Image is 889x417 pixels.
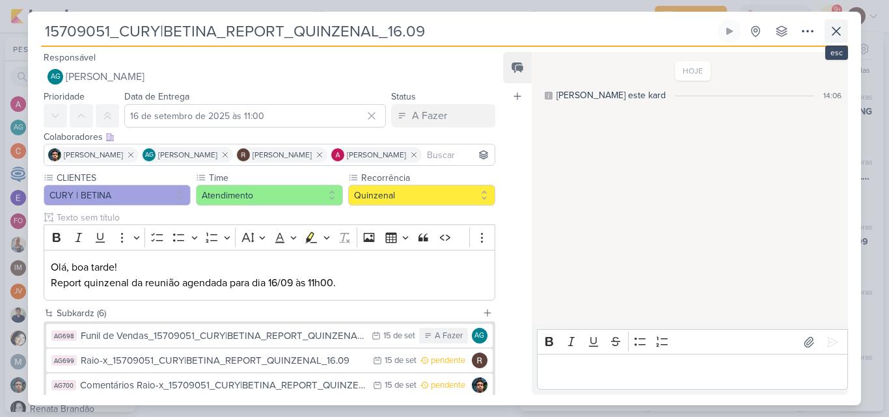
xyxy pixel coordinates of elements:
label: CLIENTES [55,171,191,185]
div: 15 de set [383,332,415,340]
div: esc [825,46,848,60]
div: [PERSON_NAME] este kard [556,88,666,102]
div: AG698 [51,330,77,341]
button: AG699 Raio-x_15709051_CURY|BETINA_REPORT_QUINZENAL_16.09 15 de set pendente [46,349,493,372]
label: Data de Entrega [124,91,189,102]
div: 14:06 [823,90,841,101]
div: Comentários Raio-x_15709051_CURY|BETINA_REPORT_QUINZENAL_16.09 [80,378,366,393]
div: AG700 [51,380,76,390]
div: Raio-x_15709051_CURY|BETINA_REPORT_QUINZENAL_16.09 [81,353,366,368]
img: Alessandra Gomes [331,148,344,161]
div: Editor toolbar [44,224,495,250]
div: Editor toolbar [537,329,848,355]
label: Responsável [44,52,96,63]
button: AG698 Funil de Vendas_15709051_CURY|BETINA_REPORT_QUINZENAL_16.09 15 de set A Fazer AG [46,324,493,347]
label: Status [391,91,416,102]
p: AG [474,332,484,340]
div: A Fazer [412,108,447,124]
div: Aline Gimenez Graciano [143,148,156,161]
img: Nelito Junior [48,148,61,161]
div: Editor editing area: main [44,250,495,301]
div: 15 de set [385,356,417,365]
div: Colaboradores [44,130,495,144]
span: [PERSON_NAME] [158,149,217,161]
img: Rafael Dornelles [237,148,250,161]
label: Recorrência [360,171,495,185]
input: Select a date [124,104,386,128]
p: AG [51,74,61,81]
button: Quinzenal [348,185,495,206]
div: Subkardz (6) [57,306,477,320]
div: AG699 [51,355,77,366]
div: Funil de Vendas_15709051_CURY|BETINA_REPORT_QUINZENAL_16.09 [81,329,365,343]
button: AG [PERSON_NAME] [44,65,495,88]
div: Aline Gimenez Graciano [472,328,487,343]
span: [PERSON_NAME] [347,149,406,161]
p: AG [145,152,154,159]
input: Kard Sem Título [41,20,715,43]
div: Editor editing area: main [537,354,848,390]
input: Buscar [424,147,492,163]
button: CURY | BETINA [44,185,191,206]
span: [PERSON_NAME] [253,149,312,161]
button: A Fazer [391,104,495,128]
div: Aline Gimenez Graciano [48,69,63,85]
img: Rafael Dornelles [472,353,487,368]
label: Prioridade [44,91,85,102]
span: [PERSON_NAME] [64,149,123,161]
span: [PERSON_NAME] [66,69,144,85]
div: A Fazer [435,330,463,343]
button: Atendimento [196,185,343,206]
div: Ligar relógio [724,26,735,36]
label: Time [208,171,343,185]
button: AG700 Comentários Raio-x_15709051_CURY|BETINA_REPORT_QUINZENAL_16.09 15 de set pendente [46,373,493,397]
div: 15 de set [385,381,417,390]
p: Olá, boa tarde! Report quinzenal da reunião agendada para dia 16/09 às 11h00. [51,260,488,291]
img: Nelito Junior [472,377,487,393]
input: Texto sem título [54,211,495,224]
